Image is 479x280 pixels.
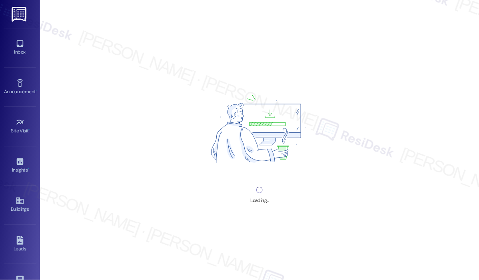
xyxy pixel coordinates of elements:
[28,166,29,172] span: •
[4,155,36,176] a: Insights •
[4,37,36,58] a: Inbox
[4,194,36,216] a: Buildings
[12,7,28,22] img: ResiDesk Logo
[4,116,36,137] a: Site Visit •
[36,88,37,93] span: •
[250,196,268,205] div: Loading...
[29,127,30,132] span: •
[4,234,36,255] a: Leads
